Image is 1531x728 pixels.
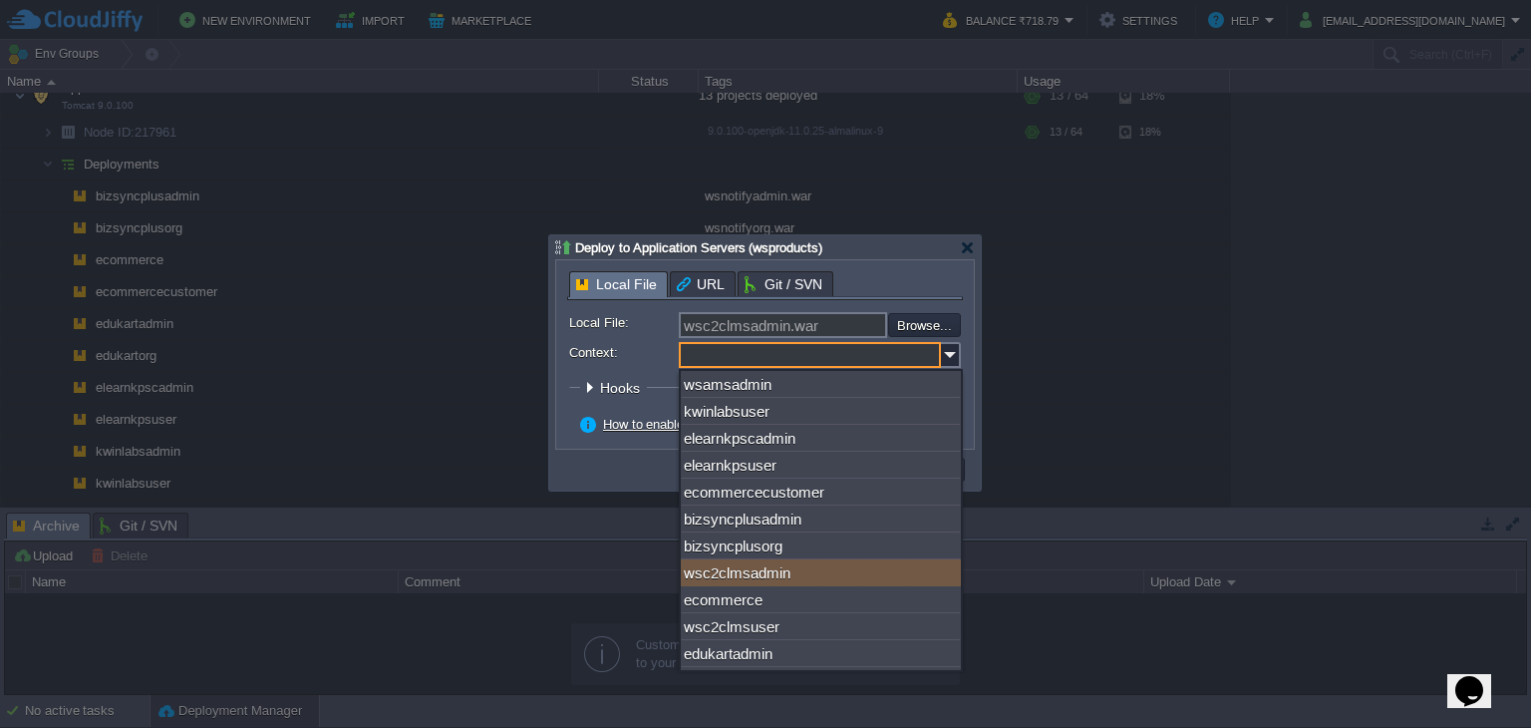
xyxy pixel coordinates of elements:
span: Local File [576,272,657,297]
div: wsc2clmsadmin [681,559,961,586]
div: elearnkpscadmin [681,425,961,452]
div: bizsyncplusadmin [681,506,961,533]
span: Deploy to Application Servers (wsproducts) [575,240,822,255]
div: ecommerce [681,586,961,613]
label: Local File: [569,312,677,333]
div: edukartadmin [681,640,961,667]
div: ecommercecustomer [681,479,961,506]
div: elearnkpsuser [681,452,961,479]
span: Hooks [600,380,645,396]
iframe: chat widget [1447,648,1511,708]
span: Git / SVN [745,272,822,296]
div: wsc2clmsuser [681,613,961,640]
div: kwinlabsuser [681,398,961,425]
a: How to enable zero-downtime deployment [603,417,842,432]
div: wsamsadmin [681,371,961,398]
label: Context: [569,342,677,363]
div: bizsyncplusorg [681,533,961,559]
span: URL [677,272,725,296]
div: edukartorg [681,667,961,694]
